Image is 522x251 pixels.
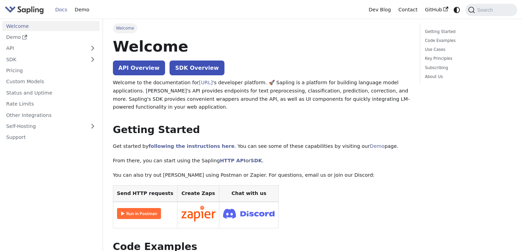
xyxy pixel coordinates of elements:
a: GitHub [421,4,452,15]
nav: Breadcrumbs [113,23,410,33]
p: Welcome to the documentation for 's developer platform. 🚀 Sapling is a platform for building lang... [113,79,410,111]
a: Docs [51,4,71,15]
h1: Welcome [113,37,410,56]
img: Run in Postman [117,208,161,219]
button: Switch between dark and light mode (currently system mode) [452,5,462,15]
a: About Us [425,74,510,80]
a: Self-Hosting [2,121,100,131]
a: Welcome [2,21,100,31]
p: From there, you can start using the Sapling or . [113,157,410,165]
a: Demo [71,4,93,15]
a: SDK [251,158,262,163]
span: Welcome [113,23,137,33]
button: Expand sidebar category 'SDK' [86,54,100,64]
a: Getting Started [425,29,510,35]
a: Pricing [2,66,100,76]
a: Rate Limits [2,99,100,109]
p: Get started by . You can see some of these capabilities by visiting our page. [113,142,410,151]
a: SDK Overview [170,61,224,75]
a: Subscribing [425,65,510,71]
a: Support [2,132,100,142]
button: Search (Command+K) [465,4,517,16]
img: Sapling.ai [5,5,44,15]
a: Status and Uptime [2,88,100,98]
a: Code Examples [425,37,510,44]
th: Chat with us [219,186,279,202]
a: Demo [2,32,100,42]
h2: Getting Started [113,124,410,136]
a: Key Principles [425,55,510,62]
a: API Overview [113,61,165,75]
a: Other Integrations [2,110,100,120]
img: Connect in Zapier [181,206,216,221]
a: API [2,43,86,53]
a: Demo [370,143,385,149]
a: Custom Models [2,77,100,87]
button: Expand sidebar category 'API' [86,43,100,53]
th: Send HTTP requests [113,186,177,202]
a: [URL] [199,80,213,85]
a: SDK [2,54,86,64]
span: Search [475,7,497,13]
a: Contact [395,4,421,15]
a: Dev Blog [365,4,394,15]
img: Join Discord [223,207,275,221]
a: following the instructions here [149,143,234,149]
a: Use Cases [425,46,510,53]
a: HTTP API [220,158,246,163]
th: Create Zaps [177,186,219,202]
p: You can also try out [PERSON_NAME] using Postman or Zapier. For questions, email us or join our D... [113,171,410,179]
a: Sapling.aiSapling.ai [5,5,46,15]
